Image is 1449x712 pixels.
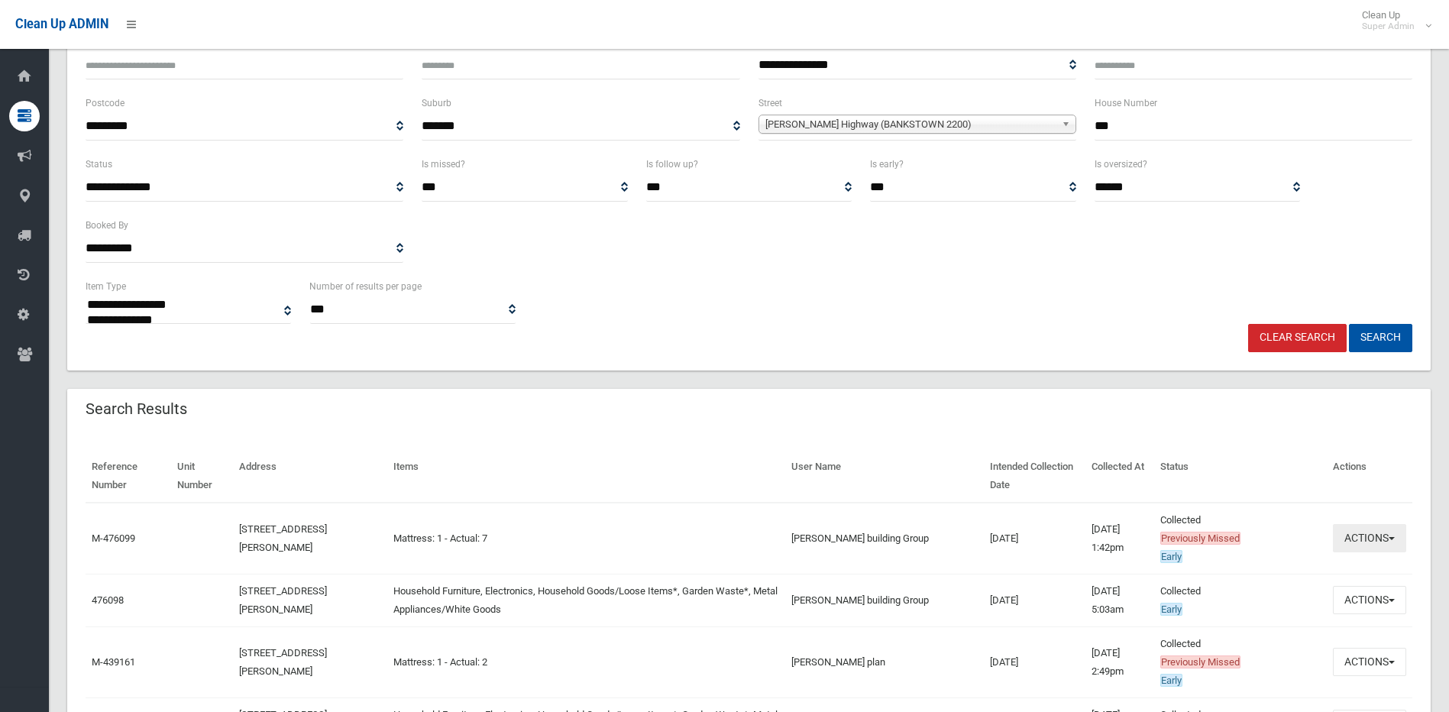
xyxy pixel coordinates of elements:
th: User Name [785,450,984,503]
td: [DATE] [984,626,1085,697]
a: [STREET_ADDRESS][PERSON_NAME] [239,647,327,677]
td: Mattress: 1 - Actual: 2 [387,626,785,697]
td: Collected [1154,574,1327,626]
td: [DATE] [984,503,1085,574]
th: Reference Number [86,450,171,503]
th: Unit Number [171,450,233,503]
th: Address [233,450,387,503]
td: Mattress: 1 - Actual: 7 [387,503,785,574]
label: Is missed? [422,156,465,173]
label: Booked By [86,217,128,234]
td: [PERSON_NAME] building Group [785,503,984,574]
td: [DATE] 1:42pm [1085,503,1154,574]
label: House Number [1095,95,1157,112]
span: Early [1160,550,1182,563]
th: Collected At [1085,450,1154,503]
th: Intended Collection Date [984,450,1085,503]
td: Collected [1154,626,1327,697]
label: Is follow up? [646,156,698,173]
a: [STREET_ADDRESS][PERSON_NAME] [239,585,327,615]
th: Items [387,450,785,503]
td: [PERSON_NAME] plan [785,626,984,697]
a: M-476099 [92,532,135,544]
button: Actions [1333,524,1406,552]
label: Is early? [870,156,904,173]
span: Early [1160,603,1182,616]
td: [PERSON_NAME] building Group [785,574,984,626]
span: Early [1160,674,1182,687]
a: [STREET_ADDRESS][PERSON_NAME] [239,523,327,553]
td: Household Furniture, Electronics, Household Goods/Loose Items*, Garden Waste*, Metal Appliances/W... [387,574,785,626]
label: Number of results per page [309,278,422,295]
td: [DATE] [984,574,1085,626]
a: 476098 [92,594,124,606]
small: Super Admin [1362,21,1415,32]
label: Is oversized? [1095,156,1147,173]
header: Search Results [67,394,205,424]
label: Status [86,156,112,173]
label: Suburb [422,95,451,112]
a: M-439161 [92,656,135,668]
th: Status [1154,450,1327,503]
td: [DATE] 2:49pm [1085,626,1154,697]
a: Clear Search [1248,324,1347,352]
span: Clean Up [1354,9,1430,32]
label: Postcode [86,95,125,112]
label: Street [758,95,782,112]
span: Previously Missed [1160,655,1240,668]
button: Actions [1333,586,1406,614]
span: [PERSON_NAME] Highway (BANKSTOWN 2200) [765,115,1056,134]
th: Actions [1327,450,1412,503]
button: Search [1349,324,1412,352]
label: Item Type [86,278,126,295]
td: [DATE] 5:03am [1085,574,1154,626]
span: Previously Missed [1160,532,1240,545]
td: Collected [1154,503,1327,574]
button: Actions [1333,648,1406,676]
span: Clean Up ADMIN [15,17,108,31]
